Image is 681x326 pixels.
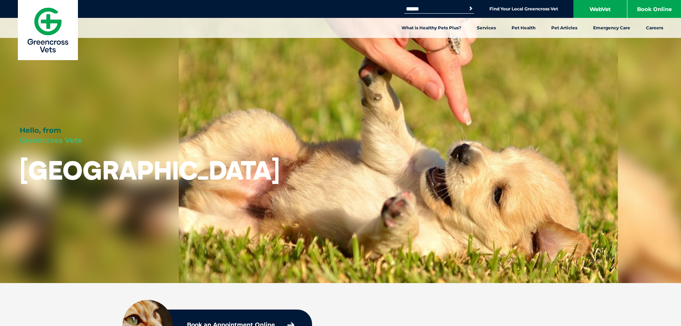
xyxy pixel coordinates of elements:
[467,5,474,12] button: Search
[585,18,638,38] a: Emergency Care
[504,18,543,38] a: Pet Health
[394,18,469,38] a: What is Healthy Pets Plus?
[469,18,504,38] a: Services
[20,156,280,184] h1: [GEOGRAPHIC_DATA]
[20,136,82,145] span: Greencross Vets
[543,18,585,38] a: Pet Articles
[489,6,558,12] a: Find Your Local Greencross Vet
[638,18,671,38] a: Careers
[20,126,61,135] span: Hello, from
